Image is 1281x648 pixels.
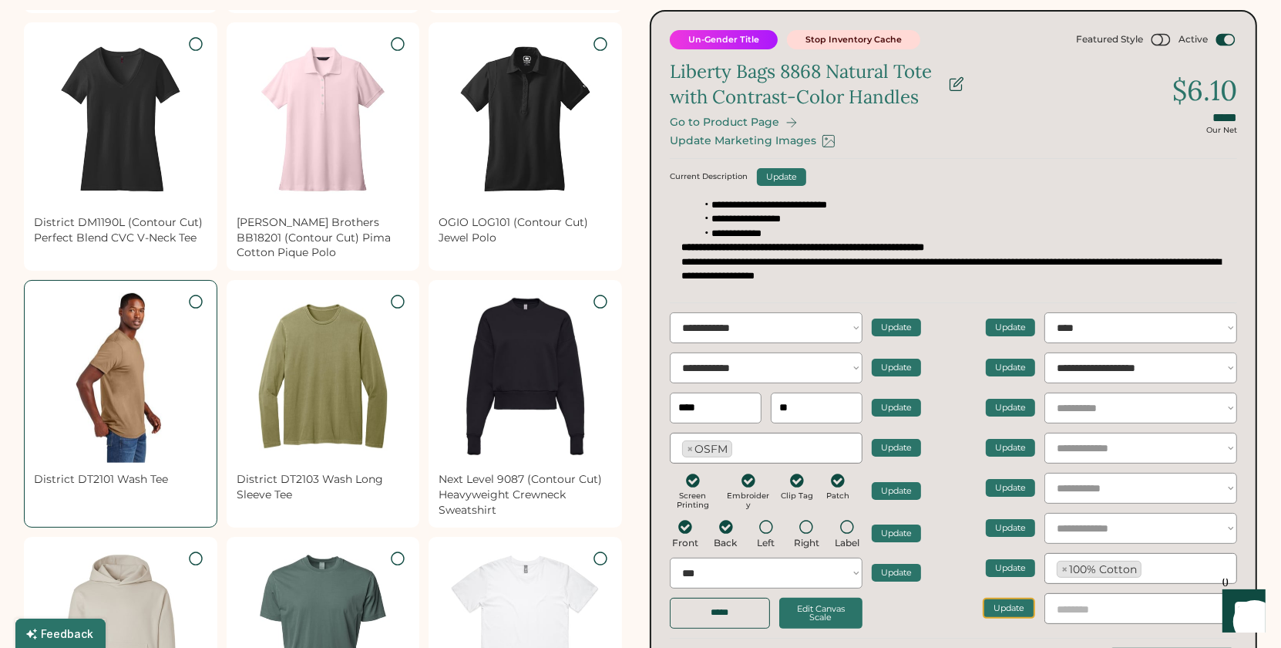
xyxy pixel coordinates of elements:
div: Left [758,538,775,548]
span: × [687,444,693,454]
img: Api-URL-2025-07-29T19-28-50-003_clipped_rev_1.jpeg [237,32,410,206]
button: Update [986,399,1035,417]
div: Label [835,538,859,548]
button: Update [872,359,921,376]
div: Next Level 9087 (Contour Cut) Heavyweight Crewneck Sweatshirt [439,472,612,518]
button: Update [986,359,1035,376]
img: Api-URL-2025-07-30T18-03-25-093_clipped_rev_1.jpeg [34,32,207,206]
button: Un-Gender Title [670,30,778,49]
iframe: Front Chat [1208,579,1274,645]
div: Our Net [1206,125,1237,136]
span: × [1061,564,1067,575]
div: Go to Product Page [670,116,779,129]
div: District DT2101 Wash Tee [34,472,207,488]
div: $6.10 [1172,71,1237,110]
div: District DT2103 Wash Long Sleeve Tee [237,472,410,502]
button: Update [872,564,921,582]
button: Update [983,598,1035,619]
button: Update [872,399,921,417]
div: Embroidery [725,491,772,510]
div: Front [672,538,698,548]
img: Api-URL-2025-07-29T19-30-58-47_clipped_rev_1.jpeg [439,32,612,206]
button: Edit Canvas Scale [779,598,862,629]
div: Screen Printing [670,491,716,510]
div: Back [714,538,738,548]
button: Update [986,439,1035,457]
div: [PERSON_NAME] Brothers BB18201 (Contour Cut) Pima Cotton Pique Polo [237,215,410,261]
div: Right [794,538,819,548]
button: Update [986,479,1035,497]
div: Update Marketing Images [670,134,816,147]
div: District DM1190L (Contour Cut) Perfect Blend CVC V-Neck Tee [34,215,207,245]
button: Update [872,482,921,500]
button: Update [872,525,921,542]
img: DT2101.jpg [34,290,207,464]
div: Liberty Bags 8868 Natural Tote with Contrast-Color Handles [670,59,940,110]
img: Api-URL-2025-07-28T20-56-16-334_clipped_rev_1.jpeg [237,290,410,464]
button: Update [872,319,921,336]
li: OSFM [682,440,732,457]
li: 100% Cotton [1057,561,1141,578]
button: Stop Inventory Cache [787,30,920,49]
button: Update [986,519,1035,537]
button: Update [986,319,1035,336]
button: Update [757,168,806,186]
div: OGIO LOG101 (Contour Cut) Jewel Polo [439,215,612,245]
button: Update [986,559,1035,577]
div: Patch [822,491,853,501]
img: 9087-Black-Front.jpg [439,290,612,464]
button: Update [872,439,921,457]
div: Current Description [670,171,748,182]
div: Active [1178,33,1208,46]
div: Featured Style [1076,33,1143,46]
div: Clip Tag [781,491,813,501]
